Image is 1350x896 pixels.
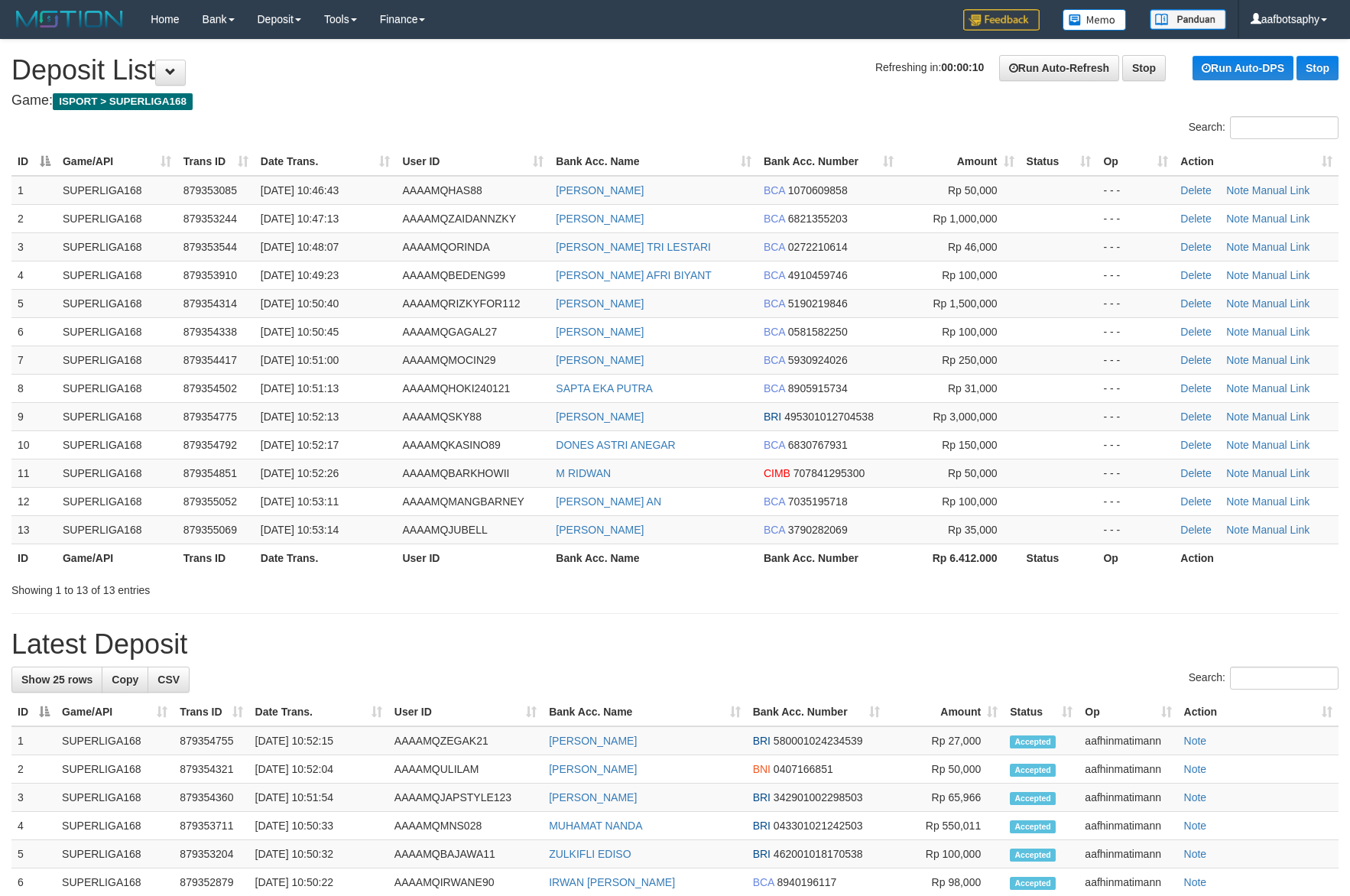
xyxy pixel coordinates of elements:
[1122,55,1166,81] a: Stop
[1174,544,1339,572] th: Action
[942,354,997,366] span: Rp 250,000
[402,382,510,394] span: AAAAMQHOKI240121
[1252,524,1310,536] a: Manual Link
[402,354,495,366] span: AAAAMQMOCIN29
[11,459,57,487] td: 11
[1226,467,1249,479] a: Note
[774,735,863,747] span: Copy 580001024234539 to clipboard
[396,544,550,572] th: User ID
[1097,176,1174,205] td: - - -
[1252,354,1310,366] a: Manual Link
[556,297,644,310] a: [PERSON_NAME]
[999,55,1119,81] a: Run Auto-Refresh
[11,176,57,205] td: 1
[11,430,57,459] td: 10
[764,241,785,253] span: BCA
[788,241,848,253] span: Copy 0272210614 to clipboard
[774,763,833,775] span: Copy 0407166851 to clipboard
[1226,297,1249,310] a: Note
[1226,382,1249,394] a: Note
[1004,698,1079,726] th: Status: activate to sort column ascending
[261,411,339,423] span: [DATE] 10:52:13
[753,848,771,860] span: BRI
[933,411,997,423] span: Rp 3,000,000
[556,213,644,225] a: [PERSON_NAME]
[556,495,661,508] a: [PERSON_NAME] AN
[21,674,92,686] span: Show 25 rows
[556,184,644,196] a: [PERSON_NAME]
[556,382,653,394] a: SAPTA EKA PUTRA
[886,840,1004,868] td: Rp 100,000
[261,382,339,394] span: [DATE] 10:51:13
[1097,515,1174,544] td: - - -
[1010,735,1056,748] span: Accepted
[261,269,339,281] span: [DATE] 10:49:23
[1079,698,1177,726] th: Op: activate to sort column ascending
[886,812,1004,840] td: Rp 550,011
[183,184,237,196] span: 879353085
[1079,784,1177,812] td: aafhinmatimann
[11,487,57,515] td: 12
[788,382,848,394] span: Copy 8905915734 to clipboard
[1180,439,1211,451] a: Delete
[57,544,177,572] th: Game/API
[1252,184,1310,196] a: Manual Link
[388,698,543,726] th: User ID: activate to sort column ascending
[764,495,785,508] span: BCA
[174,726,248,755] td: 879354755
[261,495,339,508] span: [DATE] 10:53:11
[56,812,174,840] td: SUPERLIGA168
[255,148,397,176] th: Date Trans.: activate to sort column ascending
[1252,213,1310,225] a: Manual Link
[1226,241,1249,253] a: Note
[402,524,487,536] span: AAAAMQJUBELL
[793,467,865,479] span: Copy 707841295300 to clipboard
[764,213,785,225] span: BCA
[11,576,551,598] div: Showing 1 to 13 of 13 entries
[57,515,177,544] td: SUPERLIGA168
[1180,467,1211,479] a: Delete
[1180,411,1211,423] a: Delete
[1252,495,1310,508] a: Manual Link
[57,176,177,205] td: SUPERLIGA168
[11,544,57,572] th: ID
[1180,297,1211,310] a: Delete
[11,289,57,317] td: 5
[261,297,339,310] span: [DATE] 10:50:40
[402,241,489,253] span: AAAAMQORINDA
[963,9,1040,31] img: Feedback.jpg
[774,820,863,832] span: Copy 043301021242503 to clipboard
[549,820,642,832] a: MUHAMAT NANDA
[402,297,520,310] span: AAAAMQRIZKYFOR112
[1097,346,1174,374] td: - - -
[57,402,177,430] td: SUPERLIGA168
[1184,848,1207,860] a: Note
[56,726,174,755] td: SUPERLIGA168
[102,667,148,693] a: Copy
[53,93,193,110] span: ISPORT > SUPERLIGA168
[753,876,774,888] span: BCA
[764,467,790,479] span: CIMB
[942,495,997,508] span: Rp 100,000
[402,467,509,479] span: AAAAMQBARKHOWII
[784,411,874,423] span: Copy 495301012704538 to clipboard
[1079,755,1177,784] td: aafhinmatimann
[11,784,56,812] td: 3
[1180,213,1211,225] a: Delete
[174,840,248,868] td: 879353204
[396,148,550,176] th: User ID: activate to sort column ascending
[1097,232,1174,261] td: - - -
[1226,411,1249,423] a: Note
[1180,269,1211,281] a: Delete
[1226,495,1249,508] a: Note
[941,61,984,73] strong: 00:00:10
[764,297,785,310] span: BCA
[249,698,388,726] th: Date Trans.: activate to sort column ascending
[11,55,1339,86] h1: Deposit List
[886,784,1004,812] td: Rp 65,966
[11,629,1339,660] h1: Latest Deposit
[1189,667,1339,690] label: Search:
[1010,764,1056,777] span: Accepted
[1184,763,1207,775] a: Note
[1226,326,1249,338] a: Note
